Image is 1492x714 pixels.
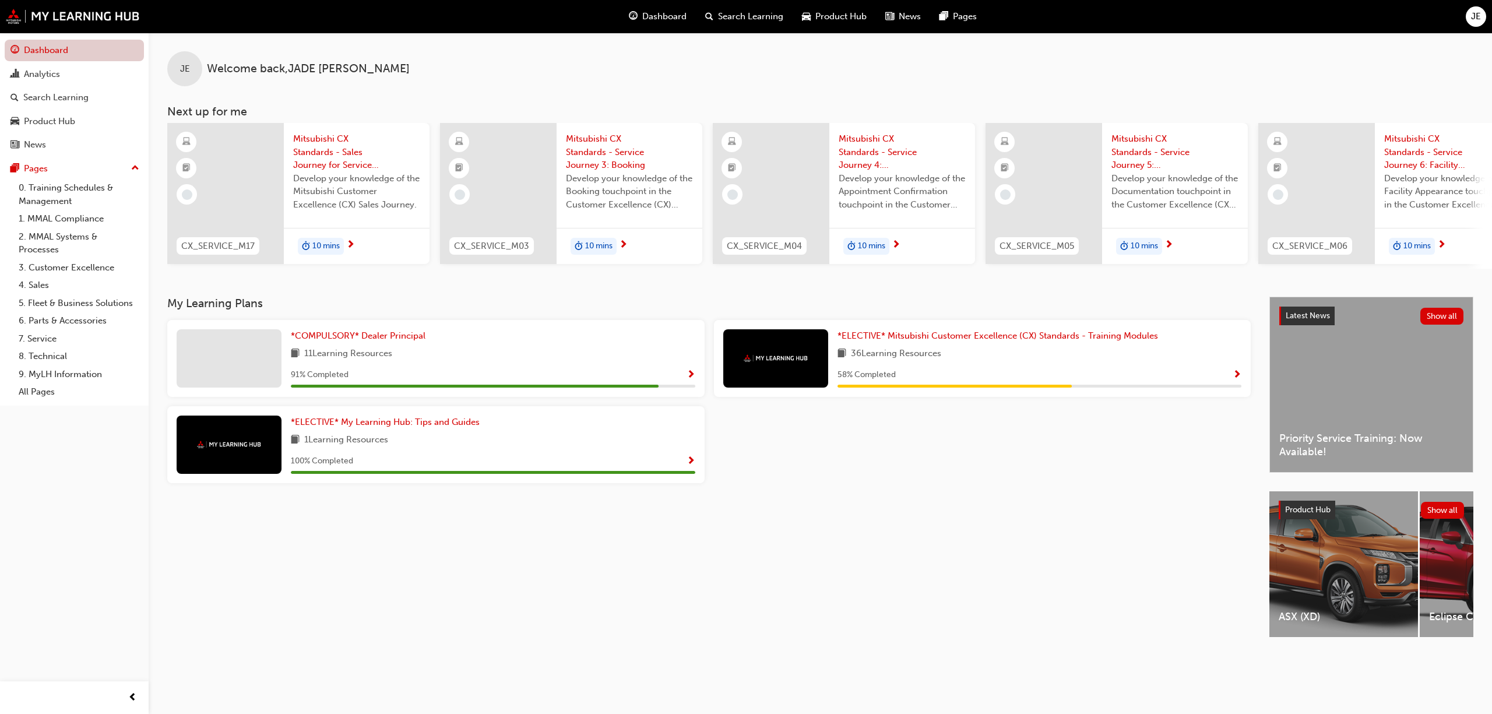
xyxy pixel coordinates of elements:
span: car-icon [802,9,811,24]
a: 9. MyLH Information [14,365,144,384]
img: mmal [197,441,261,448]
span: Develop your knowledge of the Mitsubishi Customer Excellence (CX) Sales Journey. [293,172,420,212]
span: learningResourceType_ELEARNING-icon [1001,135,1009,150]
a: 2. MMAL Systems & Processes [14,228,144,259]
button: Show Progress [1233,368,1241,382]
span: search-icon [10,93,19,103]
a: Dashboard [5,40,144,61]
span: Welcome back , JADE [PERSON_NAME] [207,62,410,76]
span: booktick-icon [182,161,191,176]
a: 3. Customer Excellence [14,259,144,277]
span: CX_SERVICE_M04 [727,240,802,253]
a: news-iconNews [876,5,930,29]
a: *COMPULSORY* Dealer Principal [291,329,430,343]
span: book-icon [291,347,300,361]
span: duration-icon [847,239,856,254]
a: 1. MMAL Compliance [14,210,144,228]
span: ASX (XD) [1279,610,1409,624]
div: Search Learning [23,91,89,104]
a: guage-iconDashboard [620,5,696,29]
span: Product Hub [815,10,867,23]
span: 10 mins [585,240,613,253]
span: Develop your knowledge of the Documentation touchpoint in the Customer Excellence (CX) Service jo... [1111,172,1238,212]
span: CX_SERVICE_M17 [181,240,255,253]
a: 5. Fleet & Business Solutions [14,294,144,312]
span: guage-icon [629,9,638,24]
span: learningRecordVerb_NONE-icon [727,189,738,200]
span: learningRecordVerb_NONE-icon [182,189,192,200]
span: Show Progress [687,370,695,381]
a: Analytics [5,64,144,85]
div: Pages [24,162,48,175]
span: 10 mins [858,240,885,253]
span: JE [1471,10,1481,23]
span: chart-icon [10,69,19,80]
button: JE [1466,6,1486,27]
span: book-icon [291,433,300,448]
h3: My Learning Plans [167,297,1251,310]
span: Latest News [1286,311,1330,321]
div: Analytics [24,68,60,81]
span: 58 % Completed [838,368,896,382]
span: Dashboard [642,10,687,23]
div: News [24,138,46,152]
span: car-icon [10,117,19,127]
span: search-icon [705,9,713,24]
span: Search Learning [718,10,783,23]
a: search-iconSearch Learning [696,5,793,29]
button: Show all [1421,502,1465,519]
span: 11 Learning Resources [304,347,392,361]
span: Develop your knowledge of the Appointment Confirmation touchpoint in the Customer Excellence (CX)... [839,172,966,212]
span: learningRecordVerb_NONE-icon [1000,189,1011,200]
span: Mitsubishi CX Standards - Service Journey 4: Appointment Confirmation [839,132,966,172]
span: booktick-icon [1273,161,1282,176]
button: Pages [5,158,144,180]
span: 100 % Completed [291,455,353,468]
a: Search Learning [5,87,144,108]
a: car-iconProduct Hub [793,5,876,29]
span: Mitsubishi CX Standards - Service Journey 5: Documentation [1111,132,1238,172]
a: 8. Technical [14,347,144,365]
span: duration-icon [575,239,583,254]
a: Product HubShow all [1279,501,1464,519]
span: next-icon [346,240,355,251]
div: Product Hub [24,115,75,128]
span: CX_SERVICE_M06 [1272,240,1347,253]
a: Latest NewsShow allPriority Service Training: Now Available! [1269,297,1473,473]
span: Show Progress [687,456,695,467]
span: Priority Service Training: Now Available! [1279,432,1463,458]
span: Show Progress [1233,370,1241,381]
a: All Pages [14,383,144,401]
span: book-icon [838,347,846,361]
span: news-icon [885,9,894,24]
span: 91 % Completed [291,368,349,382]
span: next-icon [892,240,900,251]
span: Mitsubishi CX Standards - Service Journey 3: Booking [566,132,693,172]
span: booktick-icon [1001,161,1009,176]
span: learningRecordVerb_NONE-icon [1273,189,1283,200]
button: DashboardAnalyticsSearch LearningProduct HubNews [5,37,144,158]
a: News [5,134,144,156]
span: CX_SERVICE_M05 [1000,240,1074,253]
span: learningResourceType_ELEARNING-icon [182,135,191,150]
span: next-icon [1437,240,1446,251]
a: CX_SERVICE_M05Mitsubishi CX Standards - Service Journey 5: DocumentationDevelop your knowledge of... [986,123,1248,264]
a: 4. Sales [14,276,144,294]
span: next-icon [1164,240,1173,251]
span: *COMPULSORY* Dealer Principal [291,330,425,341]
span: 1 Learning Resources [304,433,388,448]
span: *ELECTIVE* Mitsubishi Customer Excellence (CX) Standards - Training Modules [838,330,1158,341]
span: news-icon [10,140,19,150]
span: JE [180,62,190,76]
span: Mitsubishi CX Standards - Sales Journey for Service Staff [293,132,420,172]
button: Show Progress [687,454,695,469]
span: Develop your knowledge of the Booking touchpoint in the Customer Excellence (CX) Service journey. [566,172,693,212]
span: learningResourceType_ELEARNING-icon [728,135,736,150]
span: Pages [953,10,977,23]
span: News [899,10,921,23]
a: CX_SERVICE_M03Mitsubishi CX Standards - Service Journey 3: BookingDevelop your knowledge of the B... [440,123,702,264]
img: mmal [6,9,140,24]
a: 7. Service [14,330,144,348]
a: ASX (XD) [1269,491,1418,637]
